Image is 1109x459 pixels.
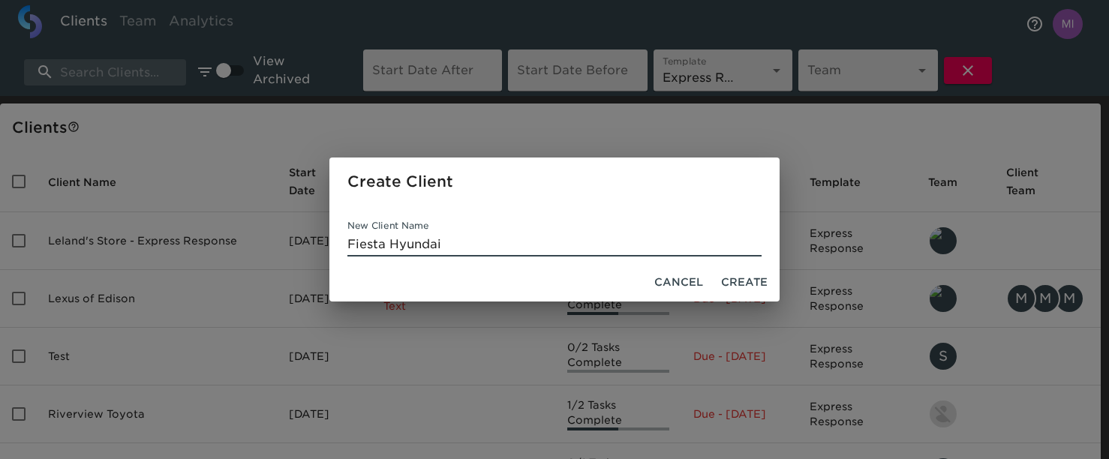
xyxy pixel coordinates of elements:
[721,273,768,292] span: Create
[648,268,709,296] button: Cancel
[715,268,774,296] button: Create
[347,221,429,230] label: New Client Name
[347,169,762,193] h2: Create Client
[654,273,703,292] span: Cancel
